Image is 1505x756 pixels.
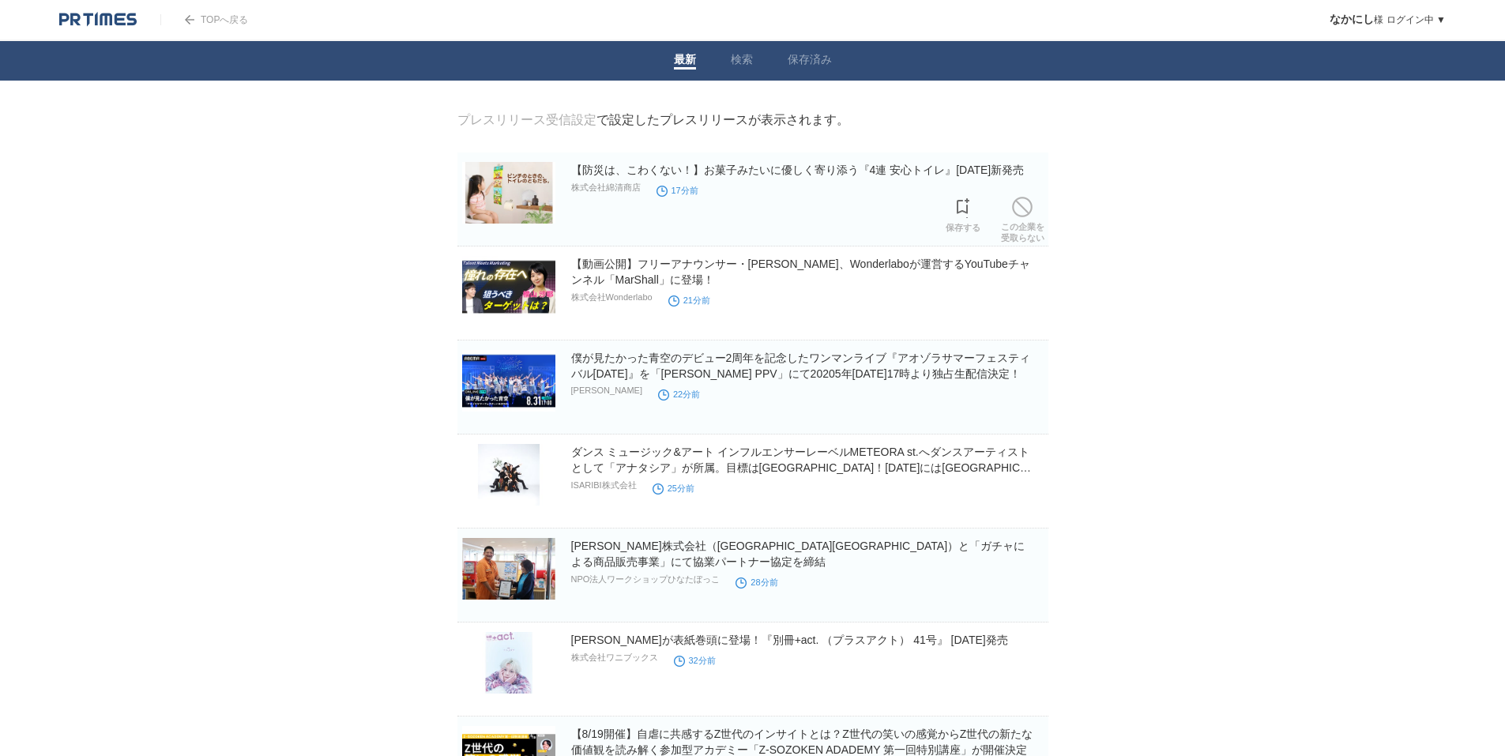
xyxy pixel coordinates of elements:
[571,291,653,303] p: 株式会社Wonderlabo
[571,386,642,395] p: [PERSON_NAME]
[653,483,694,493] time: 25分前
[657,186,698,195] time: 17分前
[462,256,555,318] img: 【動画公開】フリーアナウンサー・檜山沙耶氏、Wonderlaboが運営するYouTubeチャンネル「MarShall」に登場！
[1001,193,1044,243] a: この企業を受取らない
[658,389,700,399] time: 22分前
[571,182,641,194] p: 株式会社綿清商店
[571,480,637,491] p: ISARIBI株式会社
[462,444,555,506] img: ダンス ミュージック&アート インフルエンサーレーベルMETEORA st.へダンスアーティストとして「アナタシア」が所属。目標は日本武道館！10月13日にはKT Zeppにて3マンライブも敢行。
[788,53,832,70] a: 保存済み
[571,574,721,585] p: NPO法人ワークショップひなたぼっこ
[462,162,555,224] img: 【防災は、こわくない！】お菓子みたいに優しく寄り添う『4連 安心トイレ』8/27(水)新発売
[160,14,248,25] a: TOPへ戻る
[668,295,710,305] time: 21分前
[946,194,980,233] a: 保存する
[462,632,555,694] img: 八木勇征が表紙巻頭に登場！『別冊+act. （プラスアクト） 41号』 2025年8月21日発売
[571,164,1025,176] a: 【防災は、こわくない！】お菓子みたいに優しく寄り添う『4連 安心トイレ』[DATE]新発売
[1330,13,1374,25] span: なかにし
[571,540,1025,568] a: [PERSON_NAME]株式会社（[GEOGRAPHIC_DATA][GEOGRAPHIC_DATA]）と「ガチャによる商品販売事業」にて協業パートナー協定を締結
[674,53,696,70] a: 最新
[59,12,137,28] img: logo.png
[571,352,1031,380] a: 僕が見たかった青空のデビュー2周年を記念したワンマンライブ『アオゾラサマーフェスティバル[DATE]』を「[PERSON_NAME] PPV」にて20205年[DATE]17時より独占生配信決定！
[571,728,1033,756] a: 【8/19開催】自虐に共感するZ世代のインサイトとは？Z世代の笑いの感覚からZ世代の新たな価値観を読み解く参加型アカデミー「Z-SOZOKEN ADADEMY 第一回特別講座」が開催決定
[731,53,753,70] a: 検索
[571,652,658,664] p: 株式会社ワニブックス
[457,112,849,129] div: で設定したプレスリリースが表示されます。
[674,656,716,665] time: 32分前
[571,446,1032,490] a: ダンス ミュージック&アート インフルエンサーレーベルMETEORA st.へダンスアーティストとして「アナタシア」が所属。目標は[GEOGRAPHIC_DATA]！[DATE]には[GEOGR...
[462,350,555,412] img: 僕が見たかった青空のデビュー2周年を記念したワンマンライブ『アオゾラサマーフェスティバル2025』を「ABEMA PPV」にて20205年8月31日（日）17時より独占生配信決定！
[571,634,1008,646] a: [PERSON_NAME]が表紙巻頭に登場！『別冊+act. （プラスアクト） 41号』 [DATE]発売
[462,538,555,600] img: 三和商船株式会社（天草市牛深町）と「ガチャによる商品販売事業」にて協業パートナー協定を締結
[185,15,194,24] img: arrow.png
[571,258,1030,286] a: 【動画公開】フリーアナウンサー・[PERSON_NAME]、Wonderlaboが運営するYouTubeチャンネル「MarShall」に登場！
[736,577,777,587] time: 28分前
[457,113,596,126] a: プレスリリース受信設定
[1330,14,1446,25] a: なかにし様 ログイン中 ▼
